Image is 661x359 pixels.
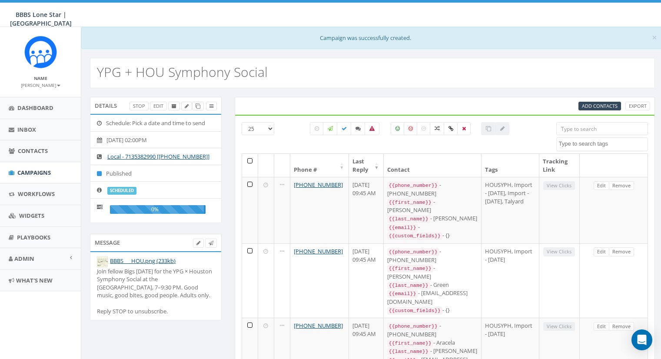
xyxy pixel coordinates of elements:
[18,147,48,155] span: Contacts
[387,264,478,280] div: - [PERSON_NAME]
[457,122,471,135] label: Removed
[387,339,478,347] div: - Aracela
[387,307,442,315] code: {{custom_fields}}
[556,122,648,135] input: Type to search
[387,199,433,206] code: {{first_name}}
[21,81,60,89] a: [PERSON_NAME]
[90,165,221,182] li: Published
[594,181,609,190] a: Edit
[430,122,445,135] label: Mixed
[196,239,200,246] span: Edit Campaign Body
[482,154,539,177] th: Tags
[17,126,36,133] span: Inbox
[323,122,338,135] label: Sending
[404,122,418,135] label: Negative
[349,177,384,243] td: [DATE] 09:45 AM
[16,276,53,284] span: What's New
[387,182,439,189] code: {{phone_number}}
[387,282,430,289] code: {{last_name}}
[631,329,652,350] div: Open Intercom Messenger
[185,103,189,109] span: Edit Campaign Title
[337,122,352,135] label: Delivered
[444,122,458,135] label: Link Clicked
[90,115,221,132] li: Schedule: Pick a date and time to send
[609,181,634,190] a: Remove
[14,255,34,263] span: Admin
[387,231,478,240] div: - {}
[387,348,430,356] code: {{last_name}}
[349,154,384,177] th: Last Reply: activate to sort column ascending
[387,214,478,223] div: - [PERSON_NAME]
[34,75,47,81] small: Name
[97,120,106,126] i: Schedule: Pick a date and time to send
[387,181,478,197] div: - [PHONE_NUMBER]
[90,131,221,149] li: [DATE] 02:00PM
[387,232,442,240] code: {{custom_fields}}
[539,154,580,177] th: Tracking Link
[365,122,379,135] label: Bounced
[652,31,657,43] span: ×
[107,153,209,160] a: Local - 7135382990 [[PHONE_NUMBER]]
[391,122,405,135] label: Positive
[387,290,418,298] code: {{email}}
[387,265,433,273] code: {{first_name}}
[97,267,215,316] div: Join fellow Bigs [DATE] for the YPG × Houston Symphony Social at the [GEOGRAPHIC_DATA], 7–9:30 PM...
[594,247,609,256] a: Edit
[209,103,213,109] span: View Campaign Delivery Statistics
[582,103,618,109] span: CSV files only
[90,234,222,251] div: Message
[209,239,213,246] span: Send Test Message
[387,223,478,232] div: -
[294,322,343,329] a: [PHONE_NUMBER]
[110,257,176,265] a: BBBS___HOU.png (233kb)
[349,243,384,318] td: [DATE] 09:45 AM
[290,154,349,177] th: Phone #: activate to sort column ascending
[19,212,44,219] span: Widgets
[387,306,478,315] div: - {}
[10,10,72,27] span: BBBS Lone Star | [GEOGRAPHIC_DATA]
[578,102,621,111] a: Add Contacts
[107,187,136,195] label: scheduled
[387,289,478,306] div: - [EMAIL_ADDRESS][DOMAIN_NAME]
[417,122,431,135] label: Neutral
[21,82,60,88] small: [PERSON_NAME]
[110,205,206,214] div: 0%
[97,171,106,176] i: Published
[150,102,167,111] a: Edit
[559,140,648,148] textarea: Search
[384,154,482,177] th: Contact
[652,33,657,42] button: Close
[17,169,51,176] span: Campaigns
[387,339,433,347] code: {{first_name}}
[387,247,478,264] div: - [PHONE_NUMBER]
[609,247,634,256] a: Remove
[387,248,439,256] code: {{phone_number}}
[97,65,268,79] h2: YPG + HOU Symphony Social
[387,322,439,330] code: {{phone_number}}
[24,36,57,68] img: Rally_Corp_Icon_1.png
[18,190,55,198] span: Workflows
[310,122,324,135] label: Pending
[351,122,365,135] label: Replied
[387,198,478,214] div: - [PERSON_NAME]
[130,102,149,111] a: Stop
[196,103,200,109] span: Clone Campaign
[172,103,176,109] span: Archive Campaign
[594,322,609,331] a: Edit
[387,322,478,338] div: - [PHONE_NUMBER]
[625,102,650,111] a: Export
[387,224,418,232] code: {{email}}
[482,177,539,243] td: HOUSYPH, Import - [DATE], Import - [DATE], Talyard
[582,103,618,109] span: Add Contacts
[17,104,53,112] span: Dashboard
[387,215,430,223] code: {{last_name}}
[482,243,539,318] td: HOUSYPH, Import - [DATE]
[294,247,343,255] a: [PHONE_NUMBER]
[17,233,50,241] span: Playbooks
[387,281,478,289] div: - Green
[294,181,343,189] a: [PHONE_NUMBER]
[387,347,478,356] div: - [PERSON_NAME]
[609,322,634,331] a: Remove
[90,97,222,114] div: Details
